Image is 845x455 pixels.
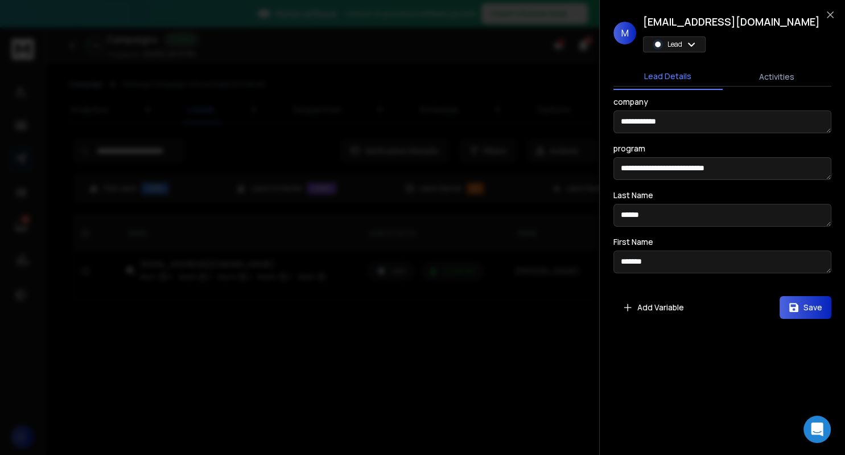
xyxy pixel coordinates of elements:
[667,40,682,49] p: Lead
[613,238,653,246] label: First Name
[780,296,831,319] button: Save
[613,64,723,90] button: Lead Details
[643,14,820,30] h1: [EMAIL_ADDRESS][DOMAIN_NAME]
[803,416,831,443] div: Open Intercom Messenger
[723,64,832,89] button: Activities
[613,98,648,106] label: company
[613,145,645,153] label: program
[613,191,653,199] label: Last Name
[613,22,636,44] span: M
[613,296,693,319] button: Add Variable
